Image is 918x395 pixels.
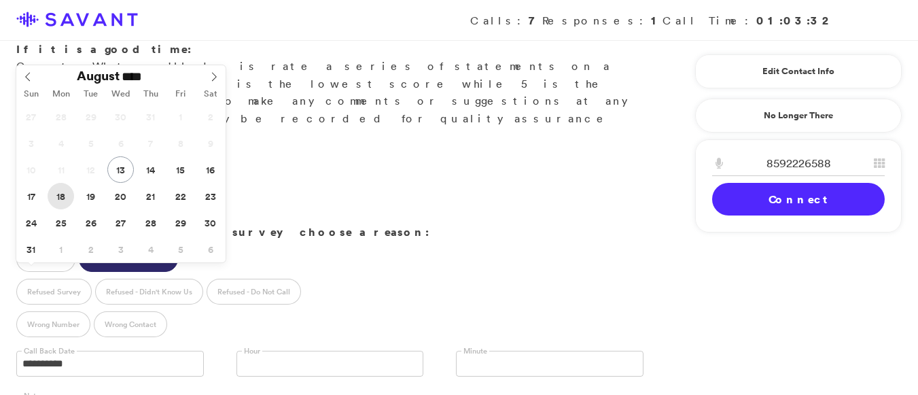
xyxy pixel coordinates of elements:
[120,69,169,84] input: Year
[77,130,104,156] span: August 5, 2025
[756,13,834,28] strong: 01:03:32
[46,90,76,99] span: Mon
[137,156,164,183] span: August 14, 2025
[18,156,44,183] span: August 10, 2025
[18,130,44,156] span: August 3, 2025
[196,90,226,99] span: Sat
[197,130,224,156] span: August 9, 2025
[137,103,164,130] span: July 31, 2025
[651,13,663,28] strong: 1
[48,209,74,236] span: August 25, 2025
[136,90,166,99] span: Thu
[207,279,301,305] label: Refused - Do Not Call
[77,183,104,209] span: August 19, 2025
[48,156,74,183] span: August 11, 2025
[137,236,164,262] span: September 4, 2025
[137,209,164,236] span: August 28, 2025
[77,156,104,183] span: August 12, 2025
[94,311,167,337] label: Wrong Contact
[18,209,44,236] span: August 24, 2025
[18,236,44,262] span: August 31, 2025
[197,103,224,130] span: August 2, 2025
[137,130,164,156] span: August 7, 2025
[167,156,194,183] span: August 15, 2025
[77,209,104,236] span: August 26, 2025
[166,90,196,99] span: Fri
[77,69,120,82] span: August
[167,183,194,209] span: August 22, 2025
[107,130,134,156] span: August 6, 2025
[461,346,489,356] label: Minute
[16,41,192,56] strong: If it is a good time:
[16,311,90,337] label: Wrong Number
[107,183,134,209] span: August 20, 2025
[48,236,74,262] span: September 1, 2025
[242,346,262,356] label: Hour
[77,236,104,262] span: September 2, 2025
[197,183,224,209] span: August 23, 2025
[16,90,46,99] span: Sun
[48,183,74,209] span: August 18, 2025
[137,183,164,209] span: August 21, 2025
[197,236,224,262] span: September 6, 2025
[167,209,194,236] span: August 29, 2025
[167,236,194,262] span: September 5, 2025
[22,346,77,356] label: Call Back Date
[712,61,885,82] a: Edit Contact Info
[18,103,44,130] span: July 27, 2025
[712,183,885,216] a: Connect
[76,90,106,99] span: Tue
[197,209,224,236] span: August 30, 2025
[107,236,134,262] span: September 3, 2025
[695,99,902,133] a: No Longer There
[16,41,643,145] p: Great. What you'll do is rate a series of statements on a scale of 1 to 5. 1 is the lowest score ...
[18,183,44,209] span: August 17, 2025
[48,103,74,130] span: July 28, 2025
[48,130,74,156] span: August 4, 2025
[106,90,136,99] span: Wed
[77,103,104,130] span: July 29, 2025
[167,103,194,130] span: August 1, 2025
[95,279,203,305] label: Refused - Didn't Know Us
[107,103,134,130] span: July 30, 2025
[107,156,134,183] span: August 13, 2025
[529,13,542,28] strong: 7
[107,209,134,236] span: August 27, 2025
[197,156,224,183] span: August 16, 2025
[16,279,92,305] label: Refused Survey
[167,130,194,156] span: August 8, 2025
